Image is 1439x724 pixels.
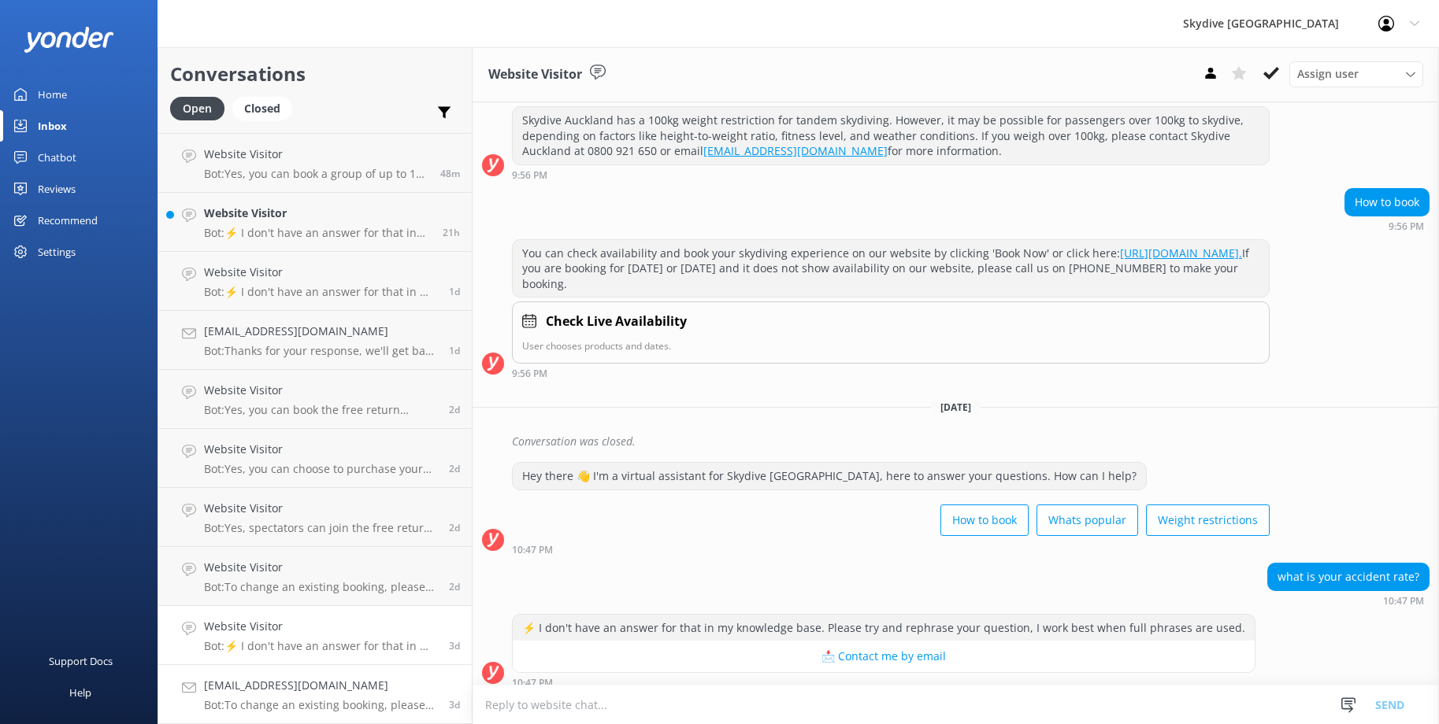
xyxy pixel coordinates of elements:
div: Aug 31 2025 10:47pm (UTC +12:00) Pacific/Auckland [512,544,1270,555]
a: [EMAIL_ADDRESS][DOMAIN_NAME]Bot:Thanks for your response, we'll get back to you as soon as we can... [158,311,472,370]
span: Sep 03 2025 02:38pm (UTC +12:00) Pacific/Auckland [449,285,460,298]
img: yonder-white-logo.png [24,27,114,53]
p: Bot: To change an existing booking, please forward your skydive booking confirmation to [EMAIL_AD... [204,698,437,712]
p: Bot: Yes, you can book the free return pickup service from [GEOGRAPHIC_DATA] when you book your s... [204,403,437,417]
div: Recommend [38,205,98,236]
div: How to book [1345,189,1429,216]
div: Help [69,677,91,708]
a: Website VisitorBot:Yes, you can choose to purchase your videos and photos on the day of your skyd... [158,429,472,488]
span: Aug 31 2025 10:47pm (UTC +12:00) Pacific/Auckland [449,639,460,652]
h4: Website Visitor [204,264,437,281]
p: Bot: Thanks for your response, we'll get back to you as soon as we can during opening hours. [204,344,437,358]
div: Aug 30 2025 09:56pm (UTC +12:00) Pacific/Auckland [512,368,1270,379]
button: 📩 Contact me by email [513,641,1255,672]
span: Sep 04 2025 03:16pm (UTC +12:00) Pacific/Auckland [440,167,460,180]
span: [DATE] [931,401,981,414]
h4: Website Visitor [204,441,437,458]
span: Sep 01 2025 10:01pm (UTC +12:00) Pacific/Auckland [449,521,460,534]
a: [URL][DOMAIN_NAME]. [1120,246,1242,260]
h4: Website Visitor [204,559,437,576]
div: what is your accident rate? [1268,563,1429,590]
p: Bot: ⚡ I don't have an answer for that in my knowledge base. Please try and rephrase your questio... [204,639,437,653]
div: Open [170,97,224,120]
div: Support Docs [49,645,113,677]
div: Aug 31 2025 10:47pm (UTC +12:00) Pacific/Auckland [512,677,1255,688]
div: Aug 31 2025 10:47pm (UTC +12:00) Pacific/Auckland [1267,595,1430,606]
h4: Check Live Availability [546,312,687,332]
div: 2025-08-30T21:30:33.067 [482,428,1430,455]
a: [EMAIL_ADDRESS][DOMAIN_NAME]Bot:To change an existing booking, please forward your skydive bookin... [158,665,472,724]
button: How to book [940,504,1029,536]
div: Skydive Auckland has a 100kg weight restriction for tandem skydiving. However, it may be possible... [513,107,1269,164]
p: Bot: ⚡ I don't have an answer for that in my knowledge base. Please try and rephrase your questio... [204,285,437,299]
a: Website VisitorBot:⚡ I don't have an answer for that in my knowledge base. Please try and rephras... [158,252,472,311]
h2: Conversations [170,59,460,89]
p: Bot: Yes, spectators can join the free return transport from [GEOGRAPHIC_DATA] if there is space ... [204,521,437,535]
h4: Website Visitor [204,146,428,163]
p: Bot: ⚡ I don't have an answer for that in my knowledge base. Please try and rephrase your questio... [204,226,431,240]
h4: [EMAIL_ADDRESS][DOMAIN_NAME] [204,677,437,694]
a: Website VisitorBot:To change an existing booking, please forward your skydive booking confirmatio... [158,547,472,606]
div: Closed [232,97,292,120]
p: Bot: Yes, you can book a group of up to 17 people for a 13,000ft skydive. Our spacious 17-seat ai... [204,167,428,181]
button: Whats popular [1037,504,1138,536]
strong: 9:56 PM [1389,222,1424,231]
span: Sep 03 2025 06:44pm (UTC +12:00) Pacific/Auckland [443,226,460,239]
strong: 10:47 PM [512,545,553,555]
a: Website VisitorBot:⚡ I don't have an answer for that in my knowledge base. Please try and rephras... [158,606,472,665]
span: Assign user [1297,65,1359,83]
div: Hey there 👋 I'm a virtual assistant for Skydive [GEOGRAPHIC_DATA], here to answer your questions.... [513,463,1146,489]
div: You can check availability and book your skydiving experience on our website by clicking 'Book No... [513,240,1269,297]
span: Aug 31 2025 10:22pm (UTC +12:00) Pacific/Auckland [449,698,460,711]
a: Website VisitorBot:Yes, you can book the free return pickup service from [GEOGRAPHIC_DATA] when y... [158,370,472,429]
strong: 9:56 PM [512,171,547,180]
h3: Website Visitor [488,65,582,85]
div: Inbox [38,110,67,142]
h4: Website Visitor [204,618,437,635]
p: Bot: Yes, you can choose to purchase your videos and photos on the day of your skydive. The team ... [204,462,437,476]
div: ⚡ I don't have an answer for that in my knowledge base. Please try and rephrase your question, I ... [513,615,1255,641]
div: Settings [38,236,76,268]
strong: 9:56 PM [512,369,547,379]
a: [EMAIL_ADDRESS][DOMAIN_NAME] [703,143,888,158]
a: Website VisitorBot:Yes, spectators can join the free return transport from [GEOGRAPHIC_DATA] if t... [158,488,472,547]
a: Closed [232,99,300,116]
div: Assign User [1289,61,1423,87]
a: Open [170,99,232,116]
div: Conversation was closed. [512,428,1430,455]
h4: Website Visitor [204,500,437,517]
strong: 10:47 PM [512,678,553,688]
span: Sep 02 2025 01:55pm (UTC +12:00) Pacific/Auckland [449,403,460,416]
h4: [EMAIL_ADDRESS][DOMAIN_NAME] [204,323,437,340]
h4: Website Visitor [204,205,431,222]
p: User chooses products and dates. [522,338,1259,353]
p: Bot: To change an existing booking, please forward your skydive booking confirmation to [EMAIL_AD... [204,580,437,594]
button: Weight restrictions [1146,504,1270,536]
h4: Website Visitor [204,382,437,399]
span: Sep 03 2025 12:30pm (UTC +12:00) Pacific/Auckland [449,344,460,357]
span: Sep 01 2025 09:37pm (UTC +12:00) Pacific/Auckland [449,580,460,593]
a: Website VisitorBot:⚡ I don't have an answer for that in my knowledge base. Please try and rephras... [158,193,472,252]
div: Aug 30 2025 09:56pm (UTC +12:00) Pacific/Auckland [1344,220,1430,231]
div: Aug 30 2025 09:56pm (UTC +12:00) Pacific/Auckland [512,169,1270,180]
div: Reviews [38,173,76,205]
div: Chatbot [38,142,76,173]
strong: 10:47 PM [1383,597,1424,606]
div: Home [38,79,67,110]
span: Sep 02 2025 01:53pm (UTC +12:00) Pacific/Auckland [449,462,460,475]
a: Website VisitorBot:Yes, you can book a group of up to 17 people for a 13,000ft skydive. Our spaci... [158,134,472,193]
